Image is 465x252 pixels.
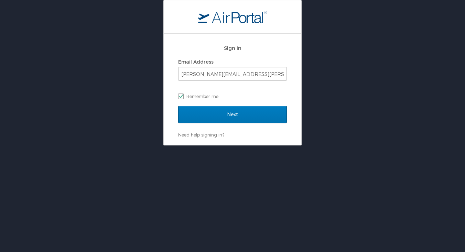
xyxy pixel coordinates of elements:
label: Remember me [178,91,287,101]
input: Next [178,106,287,123]
a: Need help signing in? [178,132,224,138]
label: Email Address [178,59,214,65]
h2: Sign In [178,44,287,52]
img: logo [198,11,267,23]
